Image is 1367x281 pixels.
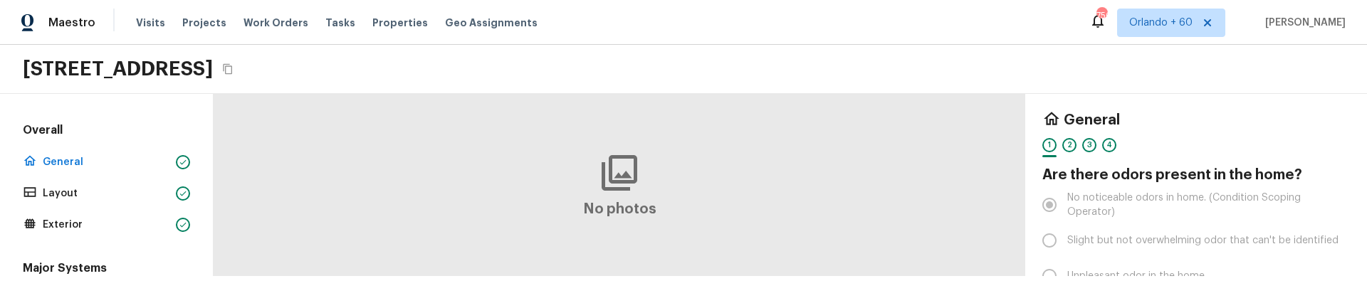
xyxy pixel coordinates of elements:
p: General [43,155,170,169]
span: Projects [182,16,226,30]
div: 2 [1062,138,1077,152]
h4: No photos [583,200,656,218]
span: Visits [136,16,165,30]
h2: [STREET_ADDRESS] [23,56,213,82]
p: Layout [43,186,170,201]
h4: Are there odors present in the home? [1042,166,1350,184]
span: Maestro [48,16,95,30]
h5: Major Systems [20,260,193,279]
div: 3 [1082,138,1096,152]
span: Orlando + 60 [1129,16,1193,30]
span: Geo Assignments [445,16,538,30]
p: Exterior [43,218,170,232]
span: No noticeable odors in home. (Condition Scoping Operator) [1067,191,1339,219]
span: Properties [372,16,428,30]
span: [PERSON_NAME] [1259,16,1346,30]
h5: Overall [20,122,193,141]
span: Slight but not overwhelming odor that can't be identified [1067,233,1339,248]
button: Copy Address [219,60,237,78]
div: 1 [1042,138,1057,152]
span: Tasks [325,18,355,28]
span: Work Orders [243,16,308,30]
h4: General [1064,111,1120,129]
div: 4 [1102,138,1116,152]
div: 756 [1096,9,1106,23]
